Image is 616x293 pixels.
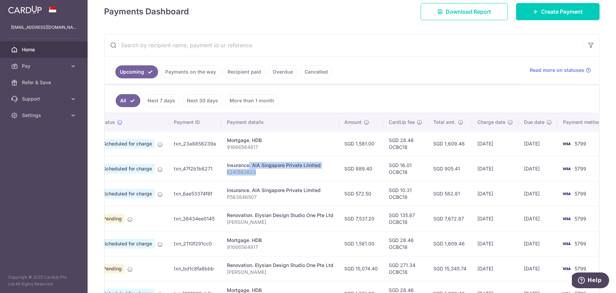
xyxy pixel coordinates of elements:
[518,231,557,256] td: [DATE]
[560,190,573,198] img: Bank Card
[383,181,428,206] td: SGD 10.31 OCBC18
[227,194,333,201] p: P563846507
[168,156,221,181] td: txn_47f2b1b6271
[560,140,573,148] img: Bank Card
[22,95,67,102] span: Support
[560,265,573,273] img: Bank Card
[530,67,591,74] a: Read more on statuses
[472,156,518,181] td: [DATE]
[339,256,383,281] td: SGD 15,074.40
[143,94,180,107] a: Next 7 days
[168,131,221,156] td: txn_23a8858239a
[100,264,125,273] span: Pending
[560,165,573,173] img: Bank Card
[100,164,155,174] span: Scheduled for charge
[446,8,491,16] span: Download Report
[223,65,266,78] a: Recipient paid
[428,206,472,231] td: SGD 7,672.87
[227,237,333,244] div: Mortgage. HDB
[433,119,456,126] span: Total amt.
[428,156,472,181] td: SGD 905.41
[339,231,383,256] td: SGD 1,581.00
[428,131,472,156] td: SGD 1,609.46
[575,141,586,146] span: 5799
[575,266,586,271] span: 5799
[518,156,557,181] td: [DATE]
[383,256,428,281] td: SGD 271.34 OCBC18
[339,181,383,206] td: SGD 572.50
[560,240,573,248] img: Bank Card
[557,113,609,131] th: Payment method
[421,3,508,20] a: Download Report
[22,112,67,119] span: Settings
[575,216,586,221] span: 5799
[560,215,573,223] img: Bank Card
[575,191,586,196] span: 5799
[225,94,279,107] a: More than 1 month
[383,206,428,231] td: SGD 135.67 OCBC18
[168,256,221,281] td: txn_bd1c8fa8bbb
[100,119,115,126] span: Status
[541,8,583,16] span: Create Payment
[168,231,221,256] td: txn_2110f291cc0
[516,3,600,20] a: Create Payment
[339,206,383,231] td: SGD 7,537.20
[22,63,67,69] span: Pay
[115,65,158,78] a: Upcoming
[472,131,518,156] td: [DATE]
[472,256,518,281] td: [DATE]
[383,156,428,181] td: SGD 16.01 OCBC18
[227,244,333,251] p: 91666564817
[227,269,333,276] p: [PERSON_NAME]
[344,119,362,126] span: Amount
[116,94,140,107] a: All
[161,65,220,78] a: Payments on the way
[428,256,472,281] td: SGD 15,345.74
[530,67,584,74] span: Read more on statuses
[472,231,518,256] td: [DATE]
[383,231,428,256] td: SGD 28.46 OCBC18
[575,166,586,171] span: 5799
[11,24,77,31] p: [EMAIL_ADDRESS][DOMAIN_NAME]
[8,5,42,14] img: CardUp
[168,181,221,206] td: txn_6ae53374f8f
[104,5,189,18] h4: Payments Dashboard
[383,131,428,156] td: SGD 28.46 OCBC18
[227,137,333,144] div: Mortgage. HDB
[182,94,222,107] a: Next 30 days
[168,113,221,131] th: Payment ID
[100,189,155,199] span: Scheduled for charge
[300,65,332,78] a: Cancelled
[472,206,518,231] td: [DATE]
[472,181,518,206] td: [DATE]
[572,272,609,290] iframe: Opens a widget where you can find more information
[518,181,557,206] td: [DATE]
[104,34,583,56] input: Search by recipient name, payment id or reference
[221,113,339,131] th: Payment details
[227,212,333,219] div: Renovation. Elysian Design Studio One Pte Ltd
[227,262,333,269] div: Renovation. Elysian Design Studio One Pte Ltd
[227,144,333,151] p: 91666564817
[227,162,333,169] div: Insurance. AIA Singapore Private Limited
[227,187,333,194] div: Insurance. AIA Singapore Private Limited
[389,119,415,126] span: CardUp fee
[22,46,67,53] span: Home
[168,206,221,231] td: txn_38434ee0145
[227,219,333,226] p: [PERSON_NAME]
[524,119,544,126] span: Due date
[268,65,297,78] a: Overdue
[518,131,557,156] td: [DATE]
[518,206,557,231] td: [DATE]
[428,231,472,256] td: SGD 1,609.46
[22,79,67,86] span: Refer & Save
[339,156,383,181] td: SGD 889.40
[227,169,333,176] p: E241583823
[518,256,557,281] td: [DATE]
[575,241,586,246] span: 5799
[100,214,125,224] span: Pending
[477,119,505,126] span: Charge date
[339,131,383,156] td: SGD 1,581.00
[428,181,472,206] td: SGD 582.81
[100,139,155,149] span: Scheduled for charge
